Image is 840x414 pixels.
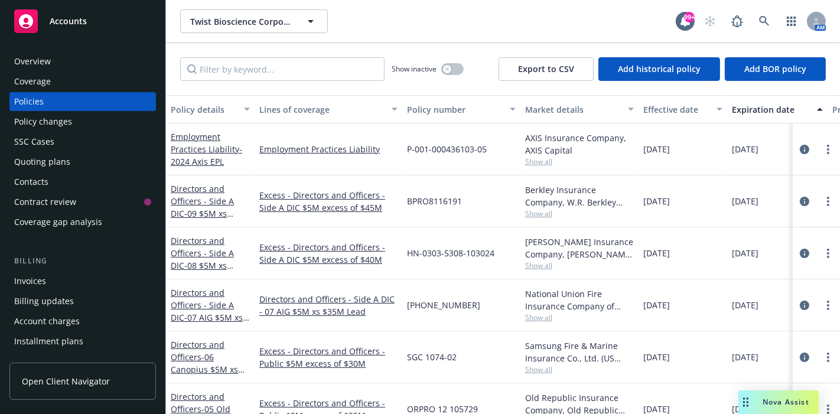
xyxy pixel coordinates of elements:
[9,172,156,191] a: Contacts
[797,298,812,312] a: circleInformation
[166,95,255,123] button: Policy details
[180,9,328,33] button: Twist Bioscience Corporation
[259,103,385,116] div: Lines of coverage
[525,312,634,322] span: Show all
[525,208,634,219] span: Show all
[738,390,753,414] div: Drag to move
[9,152,156,171] a: Quoting plans
[598,57,720,81] button: Add historical policy
[171,235,234,283] a: Directors and Officers - Side A DIC
[190,15,292,28] span: Twist Bioscience Corporation
[9,312,156,331] a: Account charges
[738,390,819,414] button: Nova Assist
[744,63,806,74] span: Add BOR policy
[14,292,74,311] div: Billing updates
[407,143,487,155] span: P-001-000436103-05
[171,131,242,167] a: Employment Practices Liability
[9,193,156,211] a: Contract review
[732,143,758,155] span: [DATE]
[684,12,695,22] div: 99+
[407,299,480,311] span: [PHONE_NUMBER]
[407,351,457,363] span: SGC 1074-02
[9,5,156,38] a: Accounts
[171,312,249,335] span: - 07 AIG $5M xs $35M Lead
[725,9,749,33] a: Report a Bug
[525,364,634,374] span: Show all
[9,255,156,267] div: Billing
[14,132,54,151] div: SSC Cases
[407,103,503,116] div: Policy number
[392,64,437,74] span: Show inactive
[259,241,398,266] a: Excess - Directors and Officers - Side A DIC $5M excess of $40M
[698,9,722,33] a: Start snowing
[797,142,812,157] a: circleInformation
[50,17,87,26] span: Accounts
[9,292,156,311] a: Billing updates
[780,9,803,33] a: Switch app
[259,189,398,214] a: Excess - Directors and Officers - Side A DIC $5M excess of $45M
[407,247,494,259] span: HN-0303-5308-103024
[14,112,72,131] div: Policy changes
[171,103,237,116] div: Policy details
[618,63,701,74] span: Add historical policy
[171,339,238,387] a: Directors and Officers
[402,95,520,123] button: Policy number
[520,95,639,123] button: Market details
[797,350,812,364] a: circleInformation
[499,57,594,81] button: Export to CSV
[525,157,634,167] span: Show all
[259,345,398,370] a: Excess - Directors and Officers - Public $5M excess of $30M
[732,299,758,311] span: [DATE]
[171,287,243,335] a: Directors and Officers - Side A DIC
[255,95,402,123] button: Lines of coverage
[14,332,83,351] div: Installment plans
[763,397,809,407] span: Nova Assist
[732,103,810,116] div: Expiration date
[518,63,574,74] span: Export to CSV
[9,112,156,131] a: Policy changes
[821,194,835,208] a: more
[732,247,758,259] span: [DATE]
[9,132,156,151] a: SSC Cases
[821,246,835,260] a: more
[14,272,46,291] div: Invoices
[797,194,812,208] a: circleInformation
[643,143,670,155] span: [DATE]
[14,312,80,331] div: Account charges
[727,95,828,123] button: Expiration date
[525,103,621,116] div: Market details
[525,260,634,270] span: Show all
[14,193,76,211] div: Contract review
[9,72,156,91] a: Coverage
[14,152,70,171] div: Quoting plans
[22,375,110,387] span: Open Client Navigator
[9,332,156,351] a: Installment plans
[732,195,758,207] span: [DATE]
[171,351,245,387] span: - 06 Canopius $5M xs $30M
[732,351,758,363] span: [DATE]
[643,299,670,311] span: [DATE]
[14,213,102,232] div: Coverage gap analysis
[171,260,233,283] span: - 08 $5M xs $40M XS Side A
[171,208,233,232] span: - 09 $5M xs $45M XS
[14,52,51,71] div: Overview
[821,142,835,157] a: more
[14,92,44,111] div: Policies
[643,195,670,207] span: [DATE]
[643,351,670,363] span: [DATE]
[171,183,234,232] a: Directors and Officers - Side A DIC
[407,195,462,207] span: BPRO8116191
[725,57,826,81] button: Add BOR policy
[259,293,398,318] a: Directors and Officers - Side A DIC - 07 AIG $5M xs $35M Lead
[797,246,812,260] a: circleInformation
[525,184,634,208] div: Berkley Insurance Company, W.R. Berkley Corporation
[821,298,835,312] a: more
[753,9,776,33] a: Search
[525,132,634,157] div: AXIS Insurance Company, AXIS Capital
[259,143,398,155] a: Employment Practices Liability
[9,272,156,291] a: Invoices
[180,57,385,81] input: Filter by keyword...
[9,213,156,232] a: Coverage gap analysis
[14,72,51,91] div: Coverage
[525,236,634,260] div: [PERSON_NAME] Insurance Company, [PERSON_NAME] Insurance Group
